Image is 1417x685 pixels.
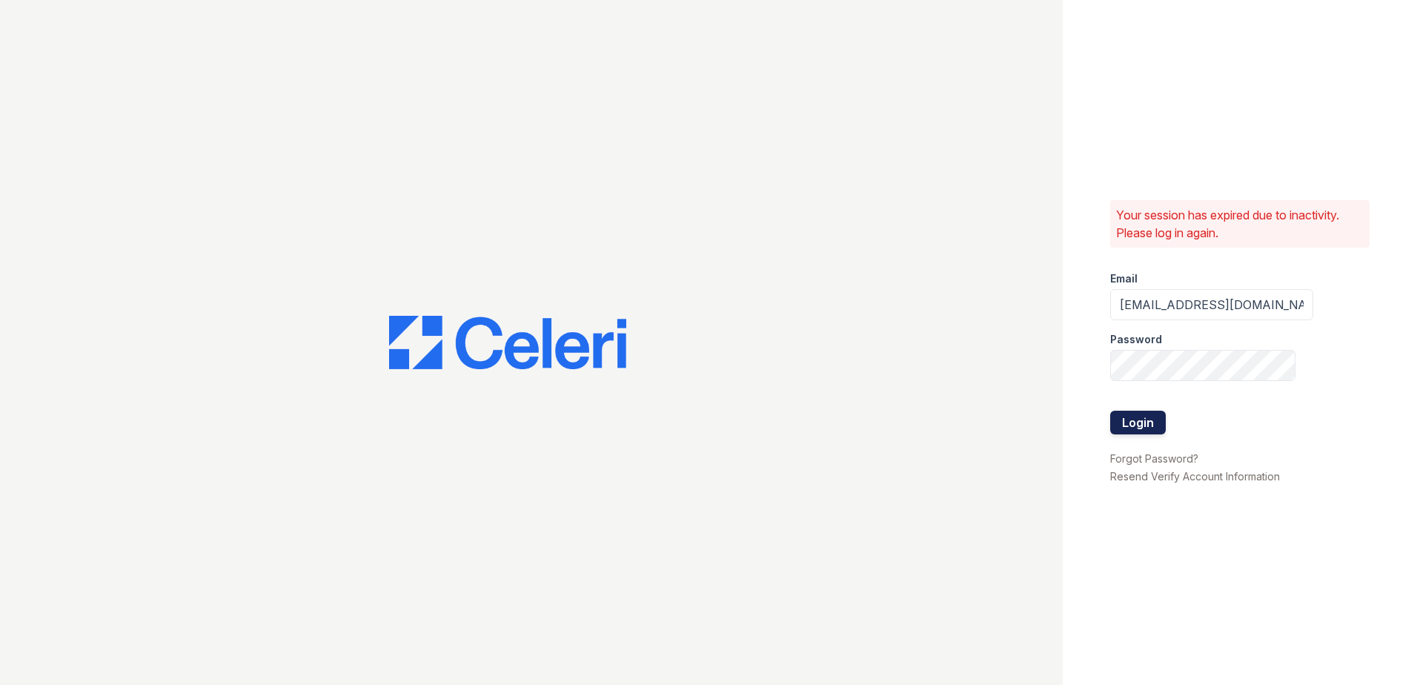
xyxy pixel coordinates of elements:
[1110,470,1280,483] a: Resend Verify Account Information
[1116,206,1364,242] p: Your session has expired due to inactivity. Please log in again.
[1110,452,1198,465] a: Forgot Password?
[1110,332,1162,347] label: Password
[1110,411,1166,434] button: Login
[1110,271,1138,286] label: Email
[389,316,626,369] img: CE_Logo_Blue-a8612792a0a2168367f1c8372b55b34899dd931a85d93a1a3d3e32e68fde9ad4.png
